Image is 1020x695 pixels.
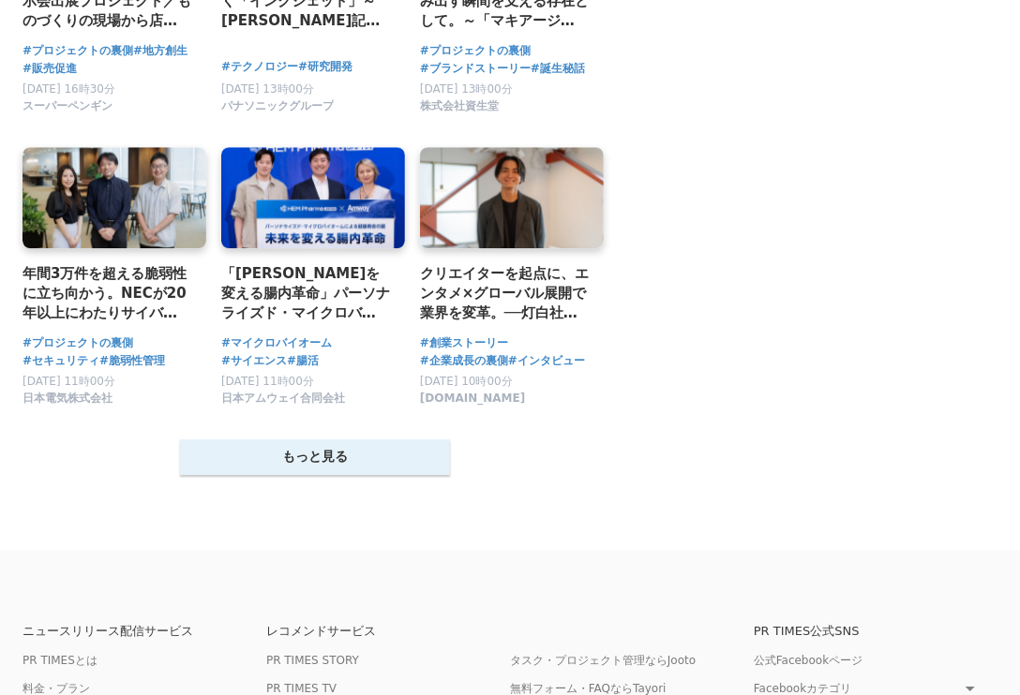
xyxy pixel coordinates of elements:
a: #ブランドストーリー [420,60,531,78]
span: [DATE] 11時00分 [221,375,314,388]
span: [DATE] 11時00分 [22,375,115,388]
a: スーパーペンギン [22,104,112,117]
a: #誕生秘話 [531,60,585,78]
span: [DATE] 16時30分 [22,82,115,96]
a: 日本アムウェイ合同会社 [221,396,345,409]
span: [DATE] 10時00分 [420,375,513,388]
a: #プロジェクトの裏側 [420,42,531,60]
span: 株式会社資生堂 [420,98,499,114]
a: #プロジェクトの裏側 [22,334,133,352]
a: PR TIMES STORY [266,654,359,667]
span: 日本電気株式会社 [22,391,112,407]
a: PR TIMES TV [266,682,337,695]
a: #地方創生 [133,42,187,60]
button: もっと見る [180,439,450,475]
span: パナソニックグループ [221,98,334,114]
a: 年間3万件を超える脆弱性に立ち向かう。NECが20年以上にわたりサイバー攻撃からシステムを衛るために実践してきた脆弱性管理の裏側 [22,263,191,324]
a: #脆弱性管理 [99,352,165,370]
p: ニュースリリース配信サービス [22,625,266,637]
a: 無料フォーム・FAQならTayori [510,682,667,695]
p: PR TIMES公式SNS [754,625,997,637]
a: 公式Facebookページ [754,654,862,667]
a: 「[PERSON_NAME]を変える腸内革命」パーソナライズド・マイクロバイオームが拓く、新時代。HEM Pharma Japan ✖ 日本アムウェイ が目指す健康寿命の鍵とは。 [221,263,390,324]
a: #企業成長の裏側 [420,352,508,370]
a: #プロジェクトの裏側 [22,42,133,60]
span: [DATE] 13時00分 [420,82,513,96]
a: #創業ストーリー [420,334,508,352]
a: #サイエンス [221,352,287,370]
span: スーパーペンギン [22,98,112,114]
p: レコメンドサービス [266,625,510,637]
a: 日本電気株式会社 [22,396,112,409]
a: #マイクロバイオーム [221,334,332,352]
a: #腸活 [287,352,319,370]
a: #研究開発 [298,58,352,76]
a: #販売促進 [22,60,77,78]
a: #インタビュー [508,352,585,370]
a: 株式会社資生堂 [420,104,499,117]
span: [DOMAIN_NAME] [420,391,525,407]
a: [DOMAIN_NAME] [420,396,525,409]
span: 日本アムウェイ合同会社 [221,391,345,407]
a: #セキュリティ [22,352,99,370]
a: #テクノロジー [221,58,298,76]
span: [DATE] 13時00分 [221,82,314,96]
a: クリエイターを起点に、エンタメ×グローバル展開で業界を変革。──灯白社CEO・[PERSON_NAME]が挑む「クリエイターが世界で活躍するための挑戦」 [420,263,589,324]
a: パナソニックグループ [221,104,334,117]
a: タスク・プロジェクト管理ならJooto [510,654,696,667]
a: PR TIMESとは [22,654,97,667]
a: 料金・プラン [22,682,90,695]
